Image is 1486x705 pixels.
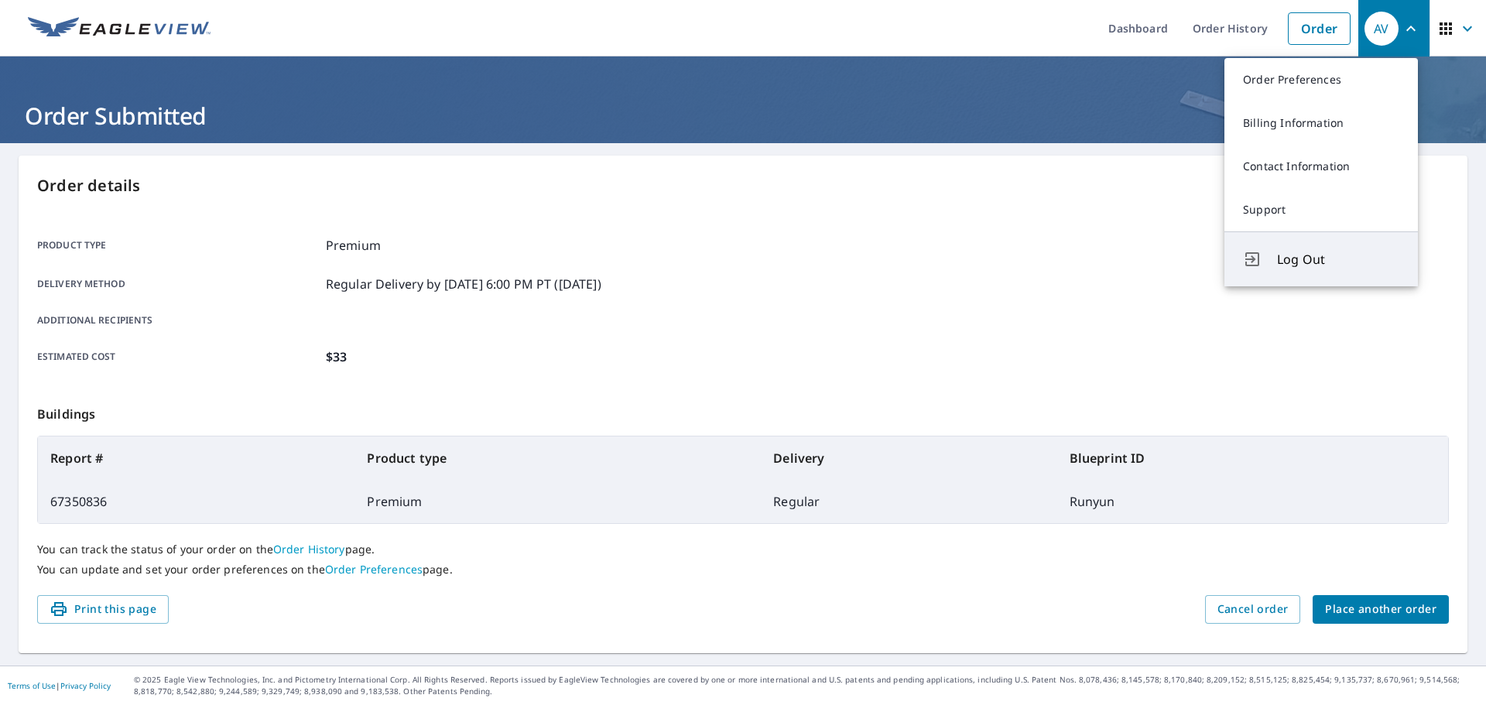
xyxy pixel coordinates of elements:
h1: Order Submitted [19,100,1467,132]
p: Premium [326,236,381,255]
span: Cancel order [1217,600,1289,619]
p: Regular Delivery by [DATE] 6:00 PM PT ([DATE]) [326,275,601,293]
span: Log Out [1277,250,1399,269]
span: Place another order [1325,600,1436,619]
td: Premium [354,480,761,523]
button: Cancel order [1205,595,1301,624]
span: Print this page [50,600,156,619]
a: Order Preferences [1224,58,1418,101]
a: Privacy Policy [60,680,111,691]
th: Product type [354,436,761,480]
th: Blueprint ID [1057,436,1448,480]
td: Regular [761,480,1056,523]
a: Order Preferences [325,562,423,577]
td: 67350836 [38,480,354,523]
img: EV Logo [28,17,211,40]
p: You can update and set your order preferences on the page. [37,563,1449,577]
th: Delivery [761,436,1056,480]
div: AV [1364,12,1399,46]
button: Print this page [37,595,169,624]
a: Contact Information [1224,145,1418,188]
p: You can track the status of your order on the page. [37,542,1449,556]
td: Runyun [1057,480,1448,523]
p: Delivery method [37,275,320,293]
a: Order History [273,542,345,556]
button: Place another order [1313,595,1449,624]
p: Additional recipients [37,313,320,327]
a: Billing Information [1224,101,1418,145]
p: Buildings [37,386,1449,436]
th: Report # [38,436,354,480]
p: | [8,681,111,690]
p: © 2025 Eagle View Technologies, Inc. and Pictometry International Corp. All Rights Reserved. Repo... [134,674,1478,697]
p: $33 [326,347,347,366]
a: Order [1288,12,1351,45]
p: Estimated cost [37,347,320,366]
a: Support [1224,188,1418,231]
p: Product type [37,236,320,255]
a: Terms of Use [8,680,56,691]
p: Order details [37,174,1449,197]
button: Log Out [1224,231,1418,286]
